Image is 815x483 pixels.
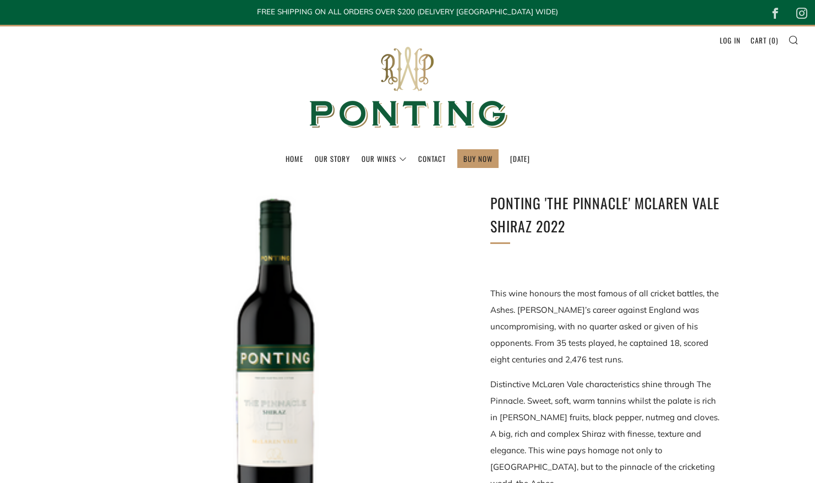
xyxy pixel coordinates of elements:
p: This wine honours the most famous of all cricket battles, the Ashes. [PERSON_NAME]’s career again... [490,285,721,368]
a: Our Story [315,150,350,167]
img: Ponting Wines [298,26,518,149]
a: [DATE] [510,150,530,167]
a: Our Wines [362,150,407,167]
a: Log in [720,31,741,49]
a: Cart (0) [751,31,778,49]
h1: Ponting 'The Pinnacle' McLaren Vale Shiraz 2022 [490,192,721,237]
span: 0 [772,35,776,46]
a: BUY NOW [463,150,493,167]
a: Contact [418,150,446,167]
a: Home [286,150,303,167]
